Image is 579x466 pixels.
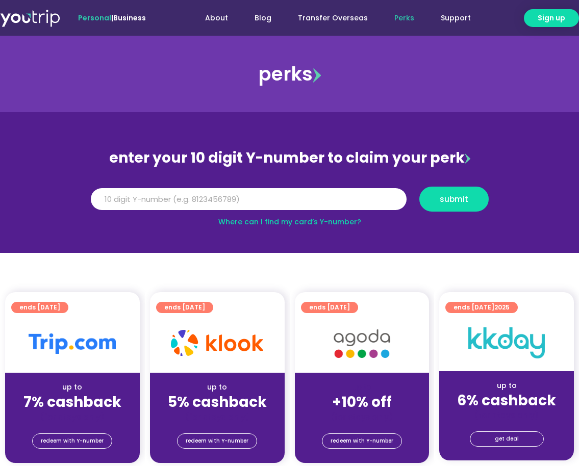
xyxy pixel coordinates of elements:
a: Where can I find my card’s Y-number? [218,217,361,227]
nav: Menu [173,9,484,28]
div: enter your 10 digit Y-number to claim your perk [86,145,494,171]
span: ends [DATE] [19,302,60,313]
span: get deal [495,432,519,446]
a: Sign up [524,9,579,27]
strong: 7% cashback [23,392,121,412]
span: 2025 [494,303,510,312]
div: (for stays only) [13,411,132,422]
span: Personal [78,13,111,23]
div: (for stays only) [447,410,566,421]
a: Business [113,13,146,23]
a: ends [DATE]2025 [445,302,518,313]
span: up to [353,382,371,392]
strong: 6% cashback [457,391,556,410]
strong: +10% off [332,392,392,412]
a: get deal [470,431,544,447]
span: redeem with Y-number [41,434,104,448]
span: submit [440,195,468,203]
button: submit [419,187,489,212]
a: Perks [381,9,427,28]
a: Transfer Overseas [285,9,381,28]
form: Y Number [91,187,489,219]
a: ends [DATE] [301,302,358,313]
a: redeem with Y-number [32,433,112,449]
div: up to [158,382,276,393]
span: ends [DATE] [454,302,510,313]
a: redeem with Y-number [177,433,257,449]
span: redeem with Y-number [331,434,393,448]
div: (for stays only) [158,411,276,422]
span: ends [DATE] [164,302,205,313]
span: Sign up [538,13,565,23]
a: redeem with Y-number [322,433,402,449]
span: ends [DATE] [309,302,350,313]
input: 10 digit Y-number (e.g. 8123456789) [91,188,407,211]
span: redeem with Y-number [186,434,248,448]
a: Blog [241,9,285,28]
span: | [78,13,146,23]
div: up to [13,382,132,393]
a: About [192,9,241,28]
a: ends [DATE] [156,302,213,313]
a: ends [DATE] [11,302,68,313]
div: (for stays only) [303,411,421,422]
div: up to [447,380,566,391]
a: Support [427,9,484,28]
strong: 5% cashback [168,392,267,412]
